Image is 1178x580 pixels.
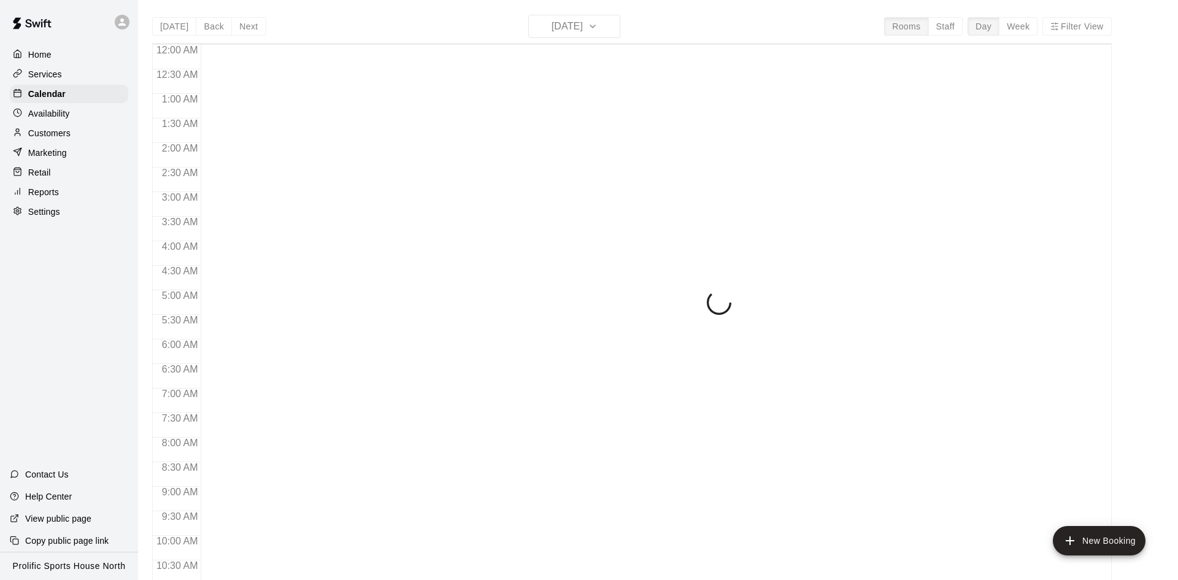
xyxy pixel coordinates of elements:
[159,290,201,301] span: 5:00 AM
[10,45,128,64] a: Home
[159,217,201,227] span: 3:30 AM
[10,124,128,142] a: Customers
[159,364,201,374] span: 6:30 AM
[159,315,201,325] span: 5:30 AM
[25,490,72,503] p: Help Center
[159,487,201,497] span: 9:00 AM
[159,511,201,522] span: 9:30 AM
[28,147,67,159] p: Marketing
[28,206,60,218] p: Settings
[159,339,201,350] span: 6:00 AM
[28,166,51,179] p: Retail
[159,143,201,153] span: 2:00 AM
[25,468,69,481] p: Contact Us
[159,266,201,276] span: 4:30 AM
[153,69,201,80] span: 12:30 AM
[10,104,128,123] a: Availability
[10,183,128,201] a: Reports
[25,512,91,525] p: View public page
[1053,526,1145,555] button: add
[10,203,128,221] a: Settings
[159,241,201,252] span: 4:00 AM
[159,438,201,448] span: 8:00 AM
[28,48,52,61] p: Home
[28,68,62,80] p: Services
[28,186,59,198] p: Reports
[28,88,66,100] p: Calendar
[10,85,128,103] a: Calendar
[153,536,201,546] span: 10:00 AM
[28,107,70,120] p: Availability
[10,163,128,182] a: Retail
[159,192,201,203] span: 3:00 AM
[153,45,201,55] span: 12:00 AM
[159,462,201,473] span: 8:30 AM
[159,389,201,399] span: 7:00 AM
[159,118,201,129] span: 1:30 AM
[159,413,201,423] span: 7:30 AM
[153,560,201,571] span: 10:30 AM
[10,65,128,83] a: Services
[159,94,201,104] span: 1:00 AM
[10,144,128,162] a: Marketing
[28,127,71,139] p: Customers
[25,535,109,547] p: Copy public page link
[159,168,201,178] span: 2:30 AM
[13,560,126,573] p: Prolific Sports House North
